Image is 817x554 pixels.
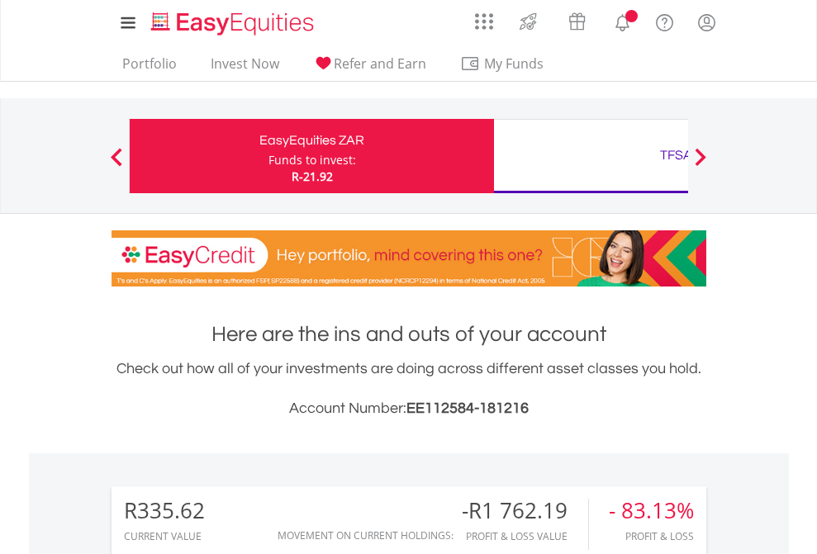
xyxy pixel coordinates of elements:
[268,152,356,168] div: Funds to invest:
[112,357,706,420] div: Check out how all of your investments are doing across different asset classes you hold.
[112,397,706,420] h3: Account Number:
[140,129,484,152] div: EasyEquities ZAR
[609,499,694,523] div: - 83.13%
[686,4,728,40] a: My Profile
[460,53,568,74] span: My Funds
[278,530,454,541] div: Movement on Current Holdings:
[601,4,644,37] a: Notifications
[406,400,529,416] span: EE112584-181216
[462,531,588,542] div: Profit & Loss Value
[553,4,601,35] a: Vouchers
[684,156,717,173] button: Next
[475,12,493,31] img: grid-menu-icon.svg
[124,499,205,523] div: R335.62
[609,531,694,542] div: Profit & Loss
[334,54,426,73] span: Refer and Earn
[462,499,588,523] div: -R1 762.19
[292,168,333,184] span: R-21.92
[112,230,706,286] img: EasyCredit Promotion Banner
[306,55,433,81] a: Refer and Earn
[644,4,686,37] a: FAQ's and Support
[145,4,321,37] a: Home page
[204,55,286,81] a: Invest Now
[100,156,133,173] button: Previous
[124,531,205,542] div: CURRENT VALUE
[515,8,542,35] img: thrive-v2.svg
[148,10,321,37] img: EasyEquities_Logo.png
[464,4,504,31] a: AppsGrid
[116,55,183,81] a: Portfolio
[563,8,591,35] img: vouchers-v2.svg
[112,320,706,349] h1: Here are the ins and outs of your account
